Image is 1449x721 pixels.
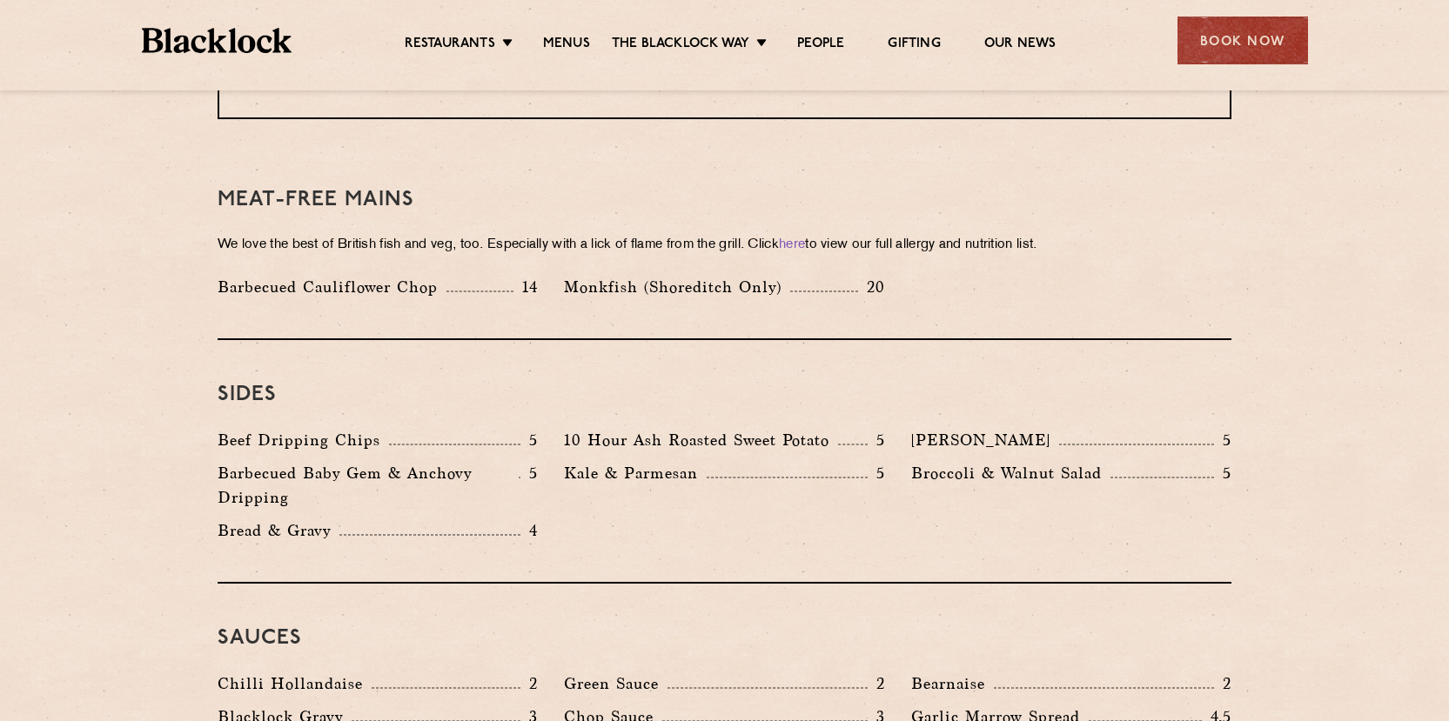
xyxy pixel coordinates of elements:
p: Monkfish (Shoreditch Only) [564,275,790,299]
img: BL_Textured_Logo-footer-cropped.svg [142,28,292,53]
a: People [797,36,844,55]
a: The Blacklock Way [612,36,749,55]
p: Beef Dripping Chips [218,428,389,452]
p: 5 [1214,429,1231,451]
h3: Sauces [218,627,1231,650]
p: Barbecued Baby Gem & Anchovy Dripping [218,461,519,510]
p: 14 [513,276,539,298]
p: 5 [520,429,538,451]
h3: Sides [218,384,1231,406]
p: 4 [520,519,538,542]
p: 10 Hour Ash Roasted Sweet Potato [564,428,838,452]
p: Bearnaise [911,671,994,696]
p: Kale & Parmesan [564,461,707,485]
p: 5 [520,462,538,484]
a: Restaurants [405,36,495,55]
a: here [779,238,805,251]
p: Broccoli & Walnut Salad [911,461,1110,485]
p: 5 [1214,462,1231,484]
p: 5 [868,429,885,451]
p: 2 [520,672,538,695]
p: 20 [858,276,885,298]
p: Bread & Gravy [218,518,339,543]
a: Our News [984,36,1057,55]
p: 5 [868,462,885,484]
a: Gifting [888,36,940,55]
p: Chilli Hollandaise [218,671,372,696]
p: Barbecued Cauliflower Chop [218,275,446,299]
p: 2 [1214,672,1231,695]
p: [PERSON_NAME] [911,428,1059,452]
div: Book Now [1177,17,1308,64]
a: Menus [543,36,590,55]
p: Green Sauce [564,671,667,696]
p: We love the best of British fish and veg, too. Especially with a lick of flame from the grill. Cl... [218,233,1231,257]
h3: Meat-Free mains [218,189,1231,211]
p: 2 [868,672,885,695]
